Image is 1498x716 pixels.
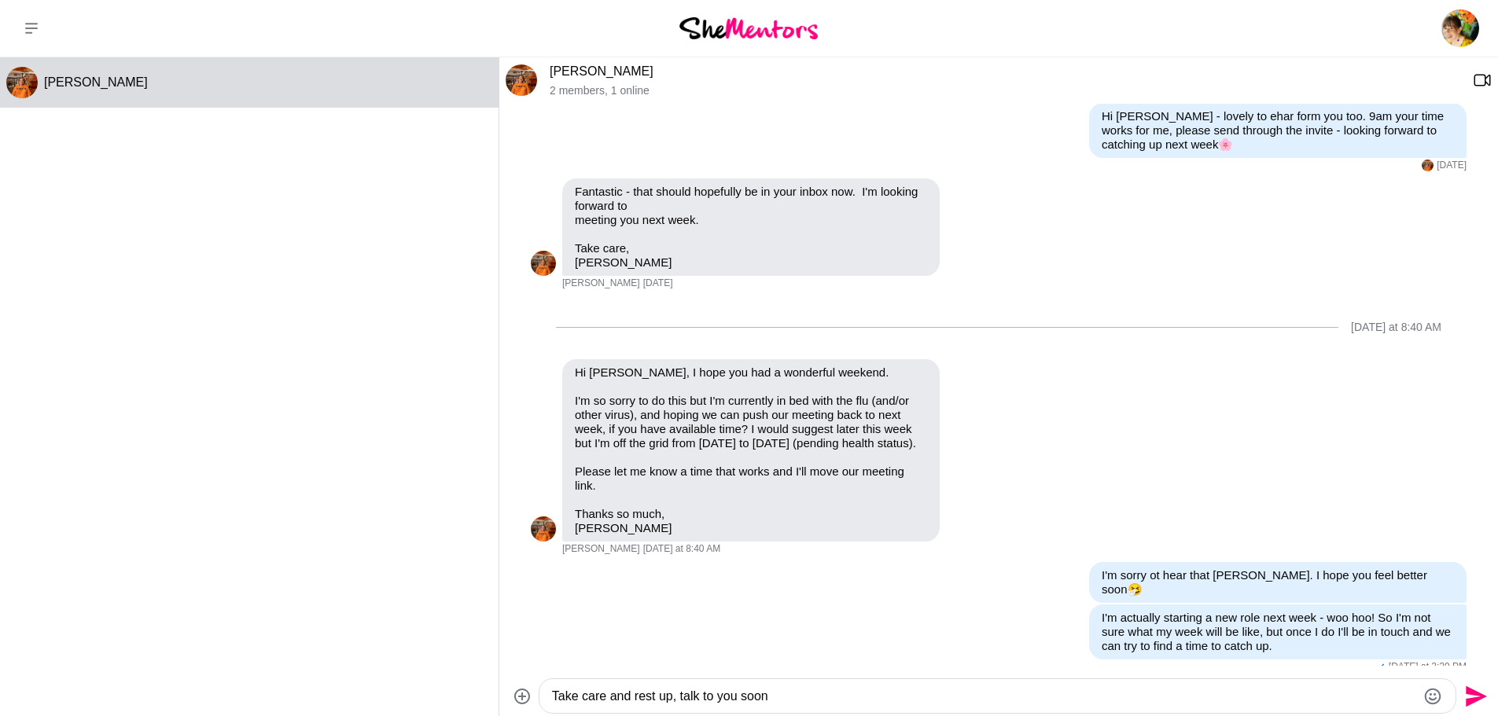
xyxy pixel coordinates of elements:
span: 🌸 [1218,138,1233,151]
time: 2025-08-18T05:59:43.598Z [1437,160,1467,172]
div: Katie [506,64,537,96]
p: I'm sorry ot hear that [PERSON_NAME]. I hope you feel better soon [1102,568,1454,597]
button: Emoji picker [1423,687,1442,706]
time: 2025-08-18T06:50:22.339Z [643,277,673,290]
time: 2025-08-25T05:29:53.725Z [1389,661,1467,674]
span: [PERSON_NAME] [562,277,640,290]
p: Fantastic - that should hopefully be in your inbox now. I'm looking forward to meeting you next w... [575,185,927,227]
div: Katie [531,251,556,276]
img: K [531,251,556,276]
img: K [1422,160,1434,171]
p: Hi [PERSON_NAME] - lovely to ehar form you too. 9am your time works for me, please send through t... [1102,109,1454,152]
p: Take care, [PERSON_NAME] [575,241,927,270]
img: Jenny Brownlee [1441,9,1479,47]
p: Please let me know a time that works and I'll move our meeting link. [575,464,927,493]
img: She Mentors Logo [679,17,818,39]
img: K [6,67,38,98]
img: K [531,516,556,542]
div: Katie [1422,160,1434,171]
span: [PERSON_NAME] [44,75,148,89]
p: Hi [PERSON_NAME], I hope you had a wonderful weekend. [575,365,927,380]
div: Katie [531,516,556,542]
p: I'm so sorry to do this but I'm currently in bed with the flu (and/or other virus), and hoping we... [575,394,927,450]
time: 2025-08-24T22:40:05.575Z [643,543,720,556]
div: Katie [6,67,38,98]
p: Thanks so much, [PERSON_NAME] [575,507,927,535]
textarea: Type your message [552,687,1416,706]
img: K [506,64,537,96]
div: [DATE] at 8:40 AM [1351,321,1441,334]
span: [PERSON_NAME] [562,543,640,556]
span: 🤧 [1128,582,1143,596]
a: [PERSON_NAME] [550,64,653,78]
button: Send [1456,678,1492,714]
p: I'm actually starting a new role next week - woo hoo! So I'm not sure what my week will be like, ... [1102,611,1454,653]
p: 2 members , 1 online [550,84,1460,97]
